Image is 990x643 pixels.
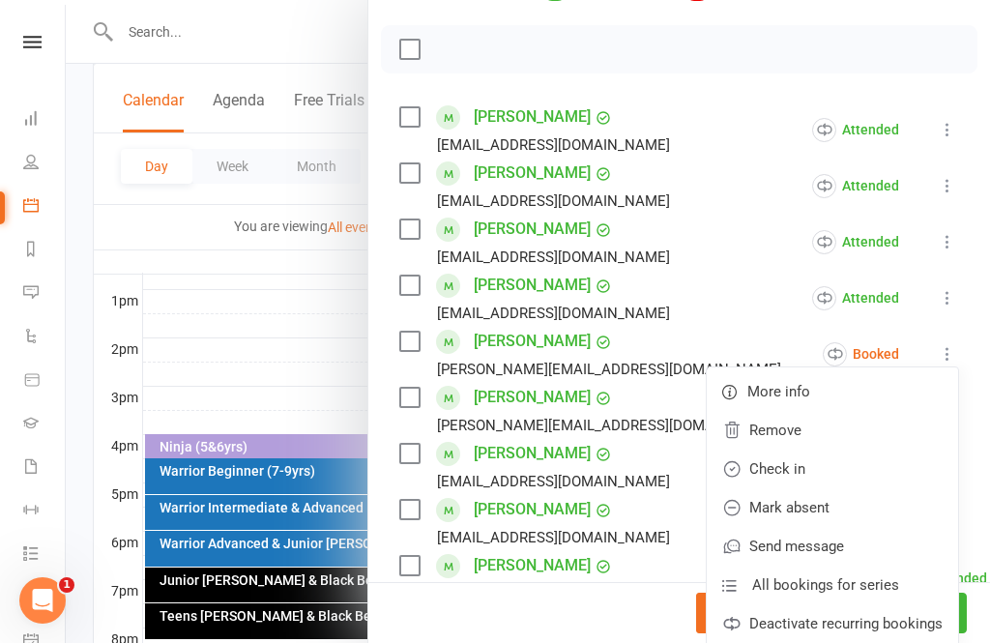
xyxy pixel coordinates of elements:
div: [PERSON_NAME][EMAIL_ADDRESS][DOMAIN_NAME] [437,413,781,438]
div: [EMAIL_ADDRESS][DOMAIN_NAME] [437,245,670,270]
span: More info [747,380,810,403]
a: [PERSON_NAME] [474,494,591,525]
button: Bulk add attendees [696,593,863,633]
div: [EMAIL_ADDRESS][DOMAIN_NAME] [437,525,670,550]
iframe: Intercom live chat [19,577,66,624]
div: Attended [812,118,899,142]
a: [PERSON_NAME] [474,214,591,245]
div: [EMAIL_ADDRESS][DOMAIN_NAME] [437,132,670,158]
div: [EMAIL_ADDRESS][DOMAIN_NAME] [437,189,670,214]
div: [EMAIL_ADDRESS][DOMAIN_NAME] [437,469,670,494]
a: Product Sales [23,360,67,403]
a: Calendar [23,186,67,229]
a: [PERSON_NAME] [474,438,591,469]
a: All bookings for series [707,566,958,604]
a: Remove [707,411,958,450]
a: People [23,142,67,186]
a: Deactivate recurring bookings [707,604,958,643]
div: Booked [823,342,899,366]
span: 1 [59,577,74,593]
div: Attended [812,286,899,310]
div: [EMAIL_ADDRESS][DOMAIN_NAME] [437,301,670,326]
a: [PERSON_NAME] [474,326,591,357]
div: Attended [812,174,899,198]
a: More info [707,372,958,411]
a: Reports [23,229,67,273]
a: Check in [707,450,958,488]
a: [PERSON_NAME] [474,382,591,413]
div: [PERSON_NAME][EMAIL_ADDRESS][DOMAIN_NAME] [437,357,781,382]
a: Send message [707,527,958,566]
a: Dashboard [23,99,67,142]
a: Mark absent [707,488,958,527]
a: [PERSON_NAME] [474,270,591,301]
div: Attended [812,230,899,254]
a: [PERSON_NAME] [474,158,591,189]
a: [PERSON_NAME] [474,102,591,132]
a: [PERSON_NAME] [474,550,591,581]
span: All bookings for series [752,573,899,597]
